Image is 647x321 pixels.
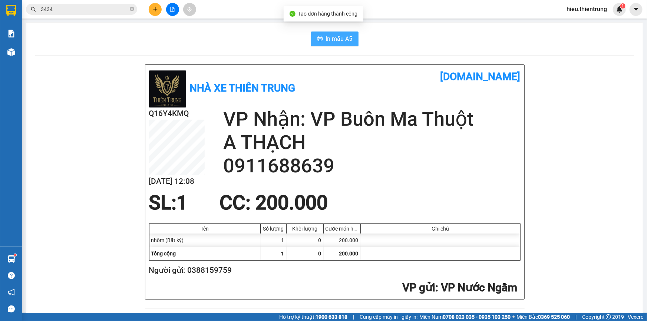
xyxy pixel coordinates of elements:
[149,191,177,214] span: SL:
[149,234,261,247] div: nhôm (Bất kỳ)
[353,313,354,321] span: |
[8,305,15,312] span: message
[149,175,205,188] h2: [DATE] 12:08
[7,255,15,263] img: warehouse-icon
[14,254,16,256] sup: 1
[4,11,26,48] img: logo.jpg
[170,7,175,12] span: file-add
[99,6,179,18] b: [DOMAIN_NAME]
[316,314,347,320] strong: 1900 633 818
[151,251,176,257] span: Tổng cộng
[223,154,521,178] h2: 0911688639
[153,7,158,12] span: plus
[223,107,521,131] h2: VP Nhận: VP Buôn Ma Thuột
[223,131,521,154] h2: A THẠCH
[311,32,359,46] button: printerIn mẫu A5
[288,226,321,232] div: Khối lượng
[324,234,361,247] div: 200.000
[440,70,521,83] b: [DOMAIN_NAME]
[39,53,179,123] h2: VP Nhận: Văn Phòng Đăk Nông
[215,192,332,214] div: CC : 200.000
[31,7,36,12] span: search
[360,313,417,321] span: Cung cấp máy in - giấy in:
[8,289,15,296] span: notification
[41,5,128,13] input: Tìm tên, số ĐT hoặc mã đơn
[621,3,624,9] span: 1
[166,3,179,16] button: file-add
[8,272,15,279] span: question-circle
[317,36,323,43] span: printer
[149,70,186,107] img: logo.jpg
[630,3,643,16] button: caret-down
[287,234,324,247] div: 0
[190,82,296,94] b: Nhà xe Thiên Trung
[149,3,162,16] button: plus
[326,226,359,232] div: Cước món hàng
[633,6,640,13] span: caret-down
[512,315,515,318] span: ⚪️
[616,6,623,13] img: icon-new-feature
[30,6,67,51] b: Nhà xe Thiên Trung
[149,107,205,120] h2: Q16Y4KMQ
[7,30,15,37] img: solution-icon
[4,53,60,65] h2: VE3QNZLZ
[318,251,321,257] span: 0
[279,313,347,321] span: Hỗ trợ kỹ thuật:
[339,251,359,257] span: 200.000
[261,234,287,247] div: 1
[403,281,436,294] span: VP gửi
[130,6,134,13] span: close-circle
[575,313,577,321] span: |
[130,7,134,11] span: close-circle
[149,264,518,277] h2: Người gửi: 0388159759
[538,314,570,320] strong: 0369 525 060
[7,48,15,56] img: warehouse-icon
[516,313,570,321] span: Miền Bắc
[151,226,258,232] div: Tên
[419,313,511,321] span: Miền Nam
[443,314,511,320] strong: 0708 023 035 - 0935 103 250
[326,34,353,43] span: In mẫu A5
[606,314,611,320] span: copyright
[561,4,613,14] span: hieu.thientrung
[149,280,518,295] h2: : VP Nước Ngầm
[6,5,16,16] img: logo-vxr
[263,226,284,232] div: Số lượng
[363,226,518,232] div: Ghi chú
[298,11,358,17] span: Tạo đơn hàng thành công
[177,191,188,214] span: 1
[620,3,625,9] sup: 1
[187,7,192,12] span: aim
[281,251,284,257] span: 1
[290,11,296,17] span: check-circle
[183,3,196,16] button: aim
